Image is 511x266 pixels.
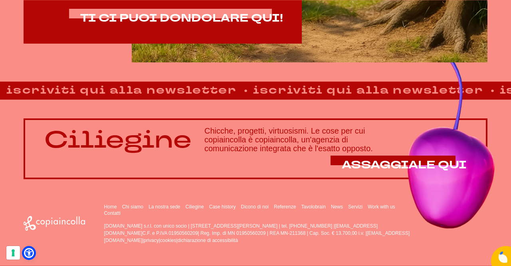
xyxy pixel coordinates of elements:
button: Le tue preferenze relative al consenso per le tecnologie di tracciamento [6,246,20,260]
a: TI CI PUOI DONDOLARE QUI! [80,12,283,24]
a: dichiarazione di accessibilità [178,238,238,243]
a: Referenze [274,204,296,210]
p: Ciliegine [44,127,192,153]
a: [EMAIL_ADDRESS][DOMAIN_NAME] [104,230,410,243]
strong: iscriviti qui alla newsletter [244,82,487,99]
a: cookies [160,238,176,243]
span: TI CI PUOI DONDOLARE QUI! [80,11,283,26]
a: Chi siamo [122,204,143,210]
a: Ciliegine [186,204,204,210]
span: ASSAGGIALE QUI [342,158,467,172]
a: Contatti [104,210,121,216]
a: Home [104,204,117,210]
a: Servizi [348,204,362,210]
a: Case history [209,204,236,210]
a: Open Accessibility Menu [24,248,34,258]
a: La nostra sede [149,204,180,210]
a: Tavolobrain [301,204,325,210]
a: [EMAIL_ADDRESS][DOMAIN_NAME] [104,223,378,236]
a: News [331,204,343,210]
a: ASSAGGIALE QUI [342,159,467,171]
p: [DOMAIN_NAME] s.r.l. con unico socio | [STREET_ADDRESS][PERSON_NAME] | tel. [PHONE_NUMBER] | C.F.... [104,222,411,244]
a: privacy [144,238,159,243]
h3: Chicche, progetti, virtuosismi. Le cose per cui copiaincolla è copiaincolla, un'agenzia di comuni... [204,126,467,153]
a: Work with us [368,204,395,210]
a: Dicono di noi [241,204,269,210]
